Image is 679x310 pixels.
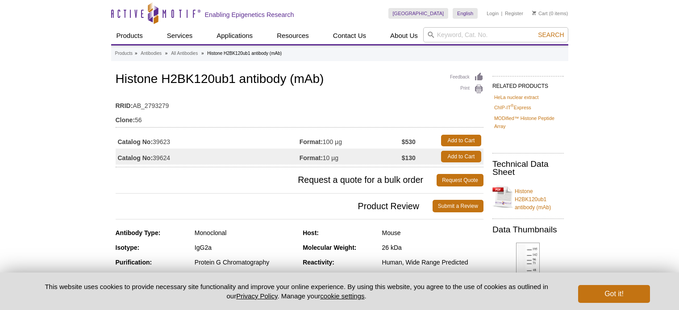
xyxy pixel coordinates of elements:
[402,154,416,162] strong: $130
[382,229,483,237] div: Mouse
[116,174,437,186] span: Request a quote for a bulk order
[494,103,531,112] a: ChIP-IT®Express
[115,50,133,58] a: Products
[211,27,258,44] a: Applications
[205,11,294,19] h2: Enabling Epigenetics Research
[505,10,523,17] a: Register
[511,104,514,108] sup: ®
[450,72,483,82] a: Feedback
[532,8,568,19] li: (0 items)
[437,174,483,186] a: Request Quote
[501,8,503,19] li: |
[382,258,483,266] div: Human, Wide Range Predicted
[492,76,564,92] h2: RELATED PRODUCTS
[320,292,364,300] button: cookie settings
[402,138,416,146] strong: $530
[195,244,296,252] div: IgG2a
[433,200,483,212] a: Submit a Review
[111,27,148,44] a: Products
[300,132,402,149] td: 100 µg
[538,31,564,38] span: Search
[300,154,323,162] strong: Format:
[300,149,402,165] td: 10 µg
[303,229,319,236] strong: Host:
[271,27,314,44] a: Resources
[382,244,483,252] div: 26 kDa
[116,102,133,110] strong: RRID:
[300,138,323,146] strong: Format:
[201,51,204,56] li: »
[165,51,168,56] li: »
[118,154,153,162] strong: Catalog No:
[328,27,371,44] a: Contact Us
[388,8,449,19] a: [GEOGRAPHIC_DATA]
[141,50,162,58] a: Antibodies
[385,27,423,44] a: About Us
[494,93,539,101] a: HeLa nuclear extract
[303,244,356,251] strong: Molecular Weight:
[450,84,483,94] a: Print
[303,259,334,266] strong: Reactivity:
[578,285,650,303] button: Got it!
[195,258,296,266] div: Protein G Chromatography
[492,226,564,234] h2: Data Thumbnails
[162,27,198,44] a: Services
[487,10,499,17] a: Login
[116,96,483,111] td: AB_2793279
[423,27,568,42] input: Keyword, Cat. No.
[171,50,198,58] a: All Antibodies
[116,72,483,87] h1: Histone H2BK120ub1 antibody (mAb)
[118,138,153,146] strong: Catalog No:
[441,151,481,162] a: Add to Cart
[532,11,536,15] img: Your Cart
[116,132,300,149] td: 39623
[116,244,140,251] strong: Isotype:
[116,200,433,212] span: Product Review
[441,135,481,146] a: Add to Cart
[535,31,567,39] button: Search
[116,259,152,266] strong: Purification:
[195,229,296,237] div: Monoclonal
[236,292,277,300] a: Privacy Policy
[492,182,564,211] a: Histone H2BK120ub1 antibody (mAb)
[116,111,483,125] td: 56
[492,160,564,176] h2: Technical Data Sheet
[453,8,478,19] a: English
[116,116,135,124] strong: Clone:
[116,229,161,236] strong: Antibody Type:
[116,149,300,165] td: 39624
[29,282,564,301] p: This website uses cookies to provide necessary site functionality and improve your online experie...
[135,51,137,56] li: »
[532,10,548,17] a: Cart
[207,51,282,56] li: Histone H2BK120ub1 antibody (mAb)
[494,114,562,130] a: MODified™ Histone Peptide Array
